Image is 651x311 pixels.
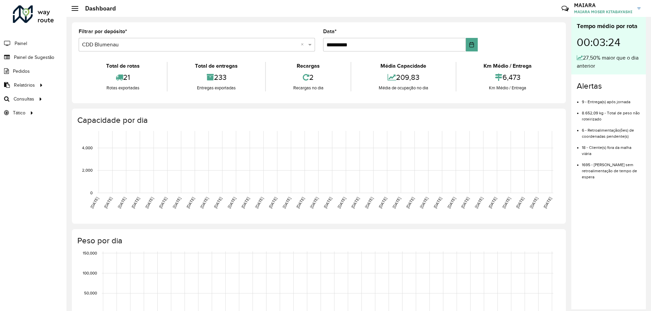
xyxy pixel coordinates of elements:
[144,196,154,209] text: [DATE]
[350,196,360,209] text: [DATE]
[353,85,454,91] div: Média de ocupação no dia
[268,62,349,70] div: Recargas
[268,70,349,85] div: 2
[83,271,97,275] text: 100,000
[14,82,35,89] span: Relatórios
[574,9,632,15] span: MAIARA MOSER KITABAYASHI
[309,196,319,209] text: [DATE]
[474,196,484,209] text: [DATE]
[90,191,93,195] text: 0
[353,70,454,85] div: 209,83
[458,70,557,85] div: 6,473
[582,94,640,105] li: 9 - Entrega(s) após jornada
[83,251,97,255] text: 150,000
[582,105,640,122] li: 8.652,09 kg - Total de peso não roteirizado
[337,196,347,209] text: [DATE]
[577,22,640,31] div: Tempo médio por rota
[323,27,337,36] label: Data
[240,196,250,209] text: [DATE]
[14,54,54,61] span: Painel de Sugestão
[13,68,30,75] span: Pedidos
[515,196,525,209] text: [DATE]
[323,196,333,209] text: [DATE]
[433,196,442,209] text: [DATE]
[78,5,116,12] h2: Dashboard
[392,196,401,209] text: [DATE]
[582,122,640,139] li: 6 - Retroalimentação(ões) de coordenadas pendente(s)
[378,196,388,209] text: [DATE]
[577,31,640,54] div: 00:03:24
[13,109,25,116] span: Tático
[529,196,539,209] text: [DATE]
[268,196,278,209] text: [DATE]
[169,70,263,85] div: 233
[542,196,552,209] text: [DATE]
[90,196,99,209] text: [DATE]
[77,115,559,125] h4: Capacidade por dia
[79,27,127,36] label: Filtrar por depósito
[131,196,140,209] text: [DATE]
[80,85,165,91] div: Rotas exportadas
[117,196,127,209] text: [DATE]
[458,85,557,91] div: Km Médio / Entrega
[501,196,511,209] text: [DATE]
[169,85,263,91] div: Entregas exportadas
[419,196,429,209] text: [DATE]
[199,196,209,209] text: [DATE]
[15,40,27,47] span: Painel
[295,196,305,209] text: [DATE]
[488,196,497,209] text: [DATE]
[301,41,307,49] span: Clear all
[185,196,195,209] text: [DATE]
[282,196,292,209] text: [DATE]
[353,62,454,70] div: Média Capacidade
[80,70,165,85] div: 21
[268,85,349,91] div: Recargas no dia
[574,2,632,8] h3: MAIARA
[169,62,263,70] div: Total de entregas
[577,54,640,70] div: 27,50% maior que o dia anterior
[213,196,223,209] text: [DATE]
[82,168,93,173] text: 2,000
[466,38,478,51] button: Choose Date
[82,146,93,150] text: 4,000
[158,196,168,209] text: [DATE]
[405,196,415,209] text: [DATE]
[460,196,470,209] text: [DATE]
[582,157,640,180] li: 1695 - [PERSON_NAME] sem retroalimentação de tempo de espera
[364,196,374,209] text: [DATE]
[103,196,113,209] text: [DATE]
[84,291,97,295] text: 50,000
[447,196,456,209] text: [DATE]
[577,81,640,91] h4: Alertas
[582,139,640,157] li: 18 - Cliente(s) fora da malha viária
[227,196,237,209] text: [DATE]
[80,62,165,70] div: Total de rotas
[14,95,34,103] span: Consultas
[254,196,264,209] text: [DATE]
[172,196,182,209] text: [DATE]
[77,236,559,246] h4: Peso por dia
[458,62,557,70] div: Km Médio / Entrega
[558,1,572,16] a: Contato Rápido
